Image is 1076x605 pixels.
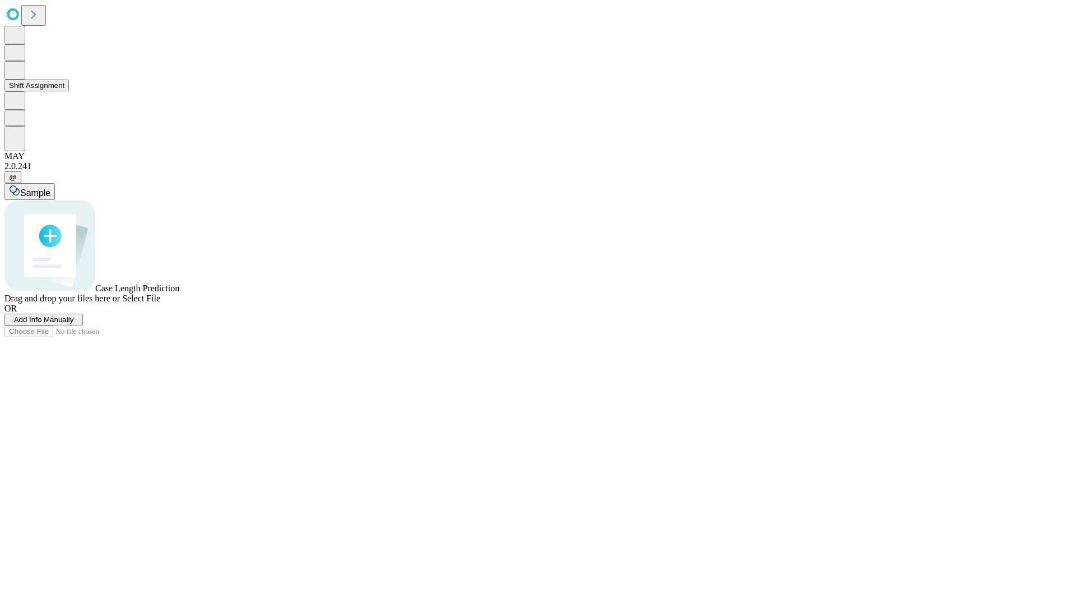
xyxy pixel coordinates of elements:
[122,294,160,303] span: Select File
[4,171,21,183] button: @
[4,294,120,303] span: Drag and drop your files here or
[4,151,1072,161] div: MAY
[4,161,1072,171] div: 2.0.241
[95,283,179,293] span: Case Length Prediction
[4,304,17,313] span: OR
[20,188,50,198] span: Sample
[4,80,69,91] button: Shift Assignment
[9,173,17,182] span: @
[4,183,55,200] button: Sample
[14,315,74,324] span: Add Info Manually
[4,314,83,325] button: Add Info Manually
